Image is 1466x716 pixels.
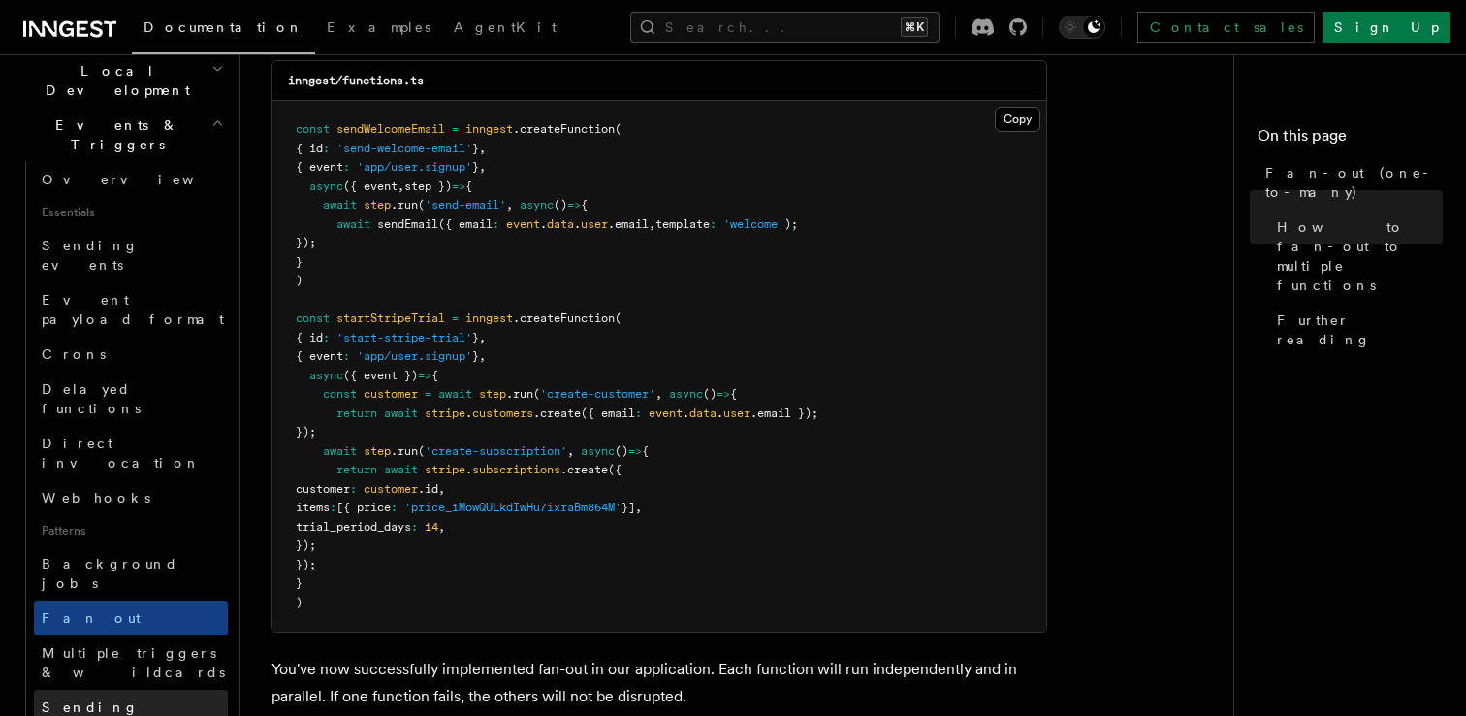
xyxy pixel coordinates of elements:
[615,311,621,325] span: (
[635,501,642,514] span: ,
[513,311,615,325] span: .createFunction
[621,501,635,514] span: }]
[34,515,228,546] span: Patterns
[296,425,316,439] span: });
[296,142,323,155] span: { id
[540,217,547,231] span: .
[465,311,513,325] span: inngest
[391,444,418,458] span: .run
[438,387,472,401] span: await
[472,160,479,174] span: }
[452,122,459,136] span: =
[404,179,452,193] span: step })
[669,387,703,401] span: async
[1258,124,1443,155] h4: On this page
[1265,163,1443,202] span: Fan-out (one-to-many)
[452,311,459,325] span: =
[425,387,431,401] span: =
[418,482,438,496] span: .id
[16,53,228,108] button: Local Development
[350,482,357,496] span: :
[336,407,377,420] span: return
[288,74,424,87] code: inngest/functions.ts
[42,381,141,416] span: Delayed functions
[425,407,465,420] span: stripe
[581,217,608,231] span: user
[581,198,588,212] span: {
[425,444,567,458] span: 'create-subscription'
[1269,303,1443,357] a: Further reading
[357,160,472,174] span: 'app/user.signup'
[377,217,438,231] span: sendEmail
[391,501,398,514] span: :
[520,198,554,212] span: async
[717,407,723,420] span: .
[506,198,513,212] span: ,
[533,387,540,401] span: (
[1258,155,1443,210] a: Fan-out (one-to-many)
[42,238,139,273] span: Sending events
[34,635,228,690] a: Multiple triggers & wildcards
[472,142,479,155] span: }
[296,520,411,534] span: trial_period_days
[296,331,323,344] span: { id
[309,369,343,382] span: async
[465,463,472,476] span: .
[454,19,557,35] span: AgentKit
[574,217,581,231] span: .
[364,387,418,401] span: customer
[642,444,649,458] span: {
[132,6,315,54] a: Documentation
[336,463,377,476] span: return
[42,610,141,626] span: Fan out
[42,172,241,187] span: Overview
[442,6,568,52] a: AgentKit
[1277,217,1443,295] span: How to fan-out to multiple functions
[506,217,540,231] span: event
[143,19,303,35] span: Documentation
[567,444,574,458] span: ,
[438,520,445,534] span: ,
[327,19,430,35] span: Examples
[343,349,350,363] span: :
[723,217,784,231] span: 'welcome'
[323,198,357,212] span: await
[630,12,940,43] button: Search...⌘K
[472,463,560,476] span: subscriptions
[336,501,391,514] span: [{ price
[296,558,316,571] span: });
[506,387,533,401] span: .run
[608,463,621,476] span: ({
[315,6,442,52] a: Examples
[703,387,717,401] span: ()
[364,198,391,212] span: step
[42,556,178,591] span: Background jobs
[296,349,343,363] span: { event
[384,407,418,420] span: await
[336,217,370,231] span: await
[323,387,357,401] span: const
[336,331,472,344] span: 'start-stripe-trial'
[336,311,445,325] span: startStripeTrial
[296,255,303,269] span: }
[418,369,431,382] span: =>
[42,436,201,471] span: Direct invocation
[479,160,486,174] span: ,
[418,444,425,458] span: (
[615,444,628,458] span: ()
[649,407,683,420] span: event
[750,407,818,420] span: .email });
[309,179,343,193] span: async
[901,17,928,37] kbd: ⌘K
[995,107,1040,132] button: Copy
[34,162,228,197] a: Overview
[465,407,472,420] span: .
[296,482,350,496] span: customer
[411,520,418,534] span: :
[42,292,224,327] span: Event payload format
[1137,12,1315,43] a: Contact sales
[296,501,330,514] span: items
[479,349,486,363] span: ,
[34,426,228,480] a: Direct invocation
[271,656,1047,710] p: You've now successfully implemented fan-out in our application. Each function will run independen...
